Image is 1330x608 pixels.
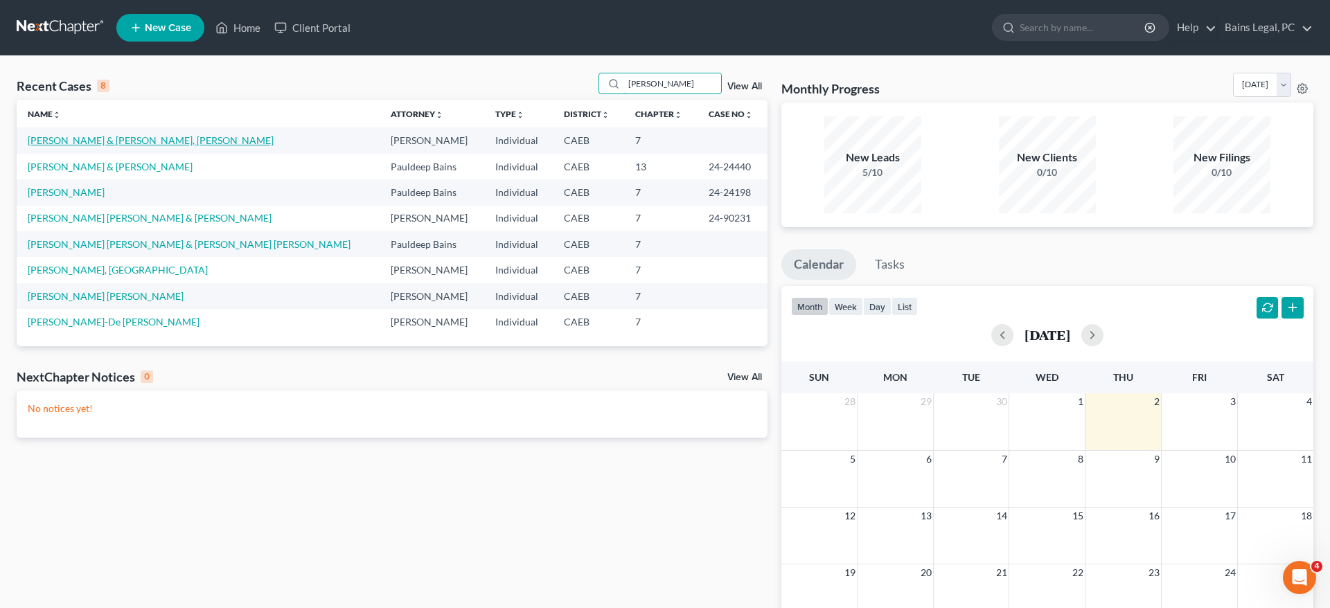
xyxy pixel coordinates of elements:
a: Nameunfold_more [28,109,61,119]
i: unfold_more [53,111,61,119]
iframe: Intercom live chat [1283,561,1316,594]
div: New Filings [1173,150,1270,166]
button: day [863,297,892,316]
span: 20 [919,564,933,581]
td: [PERSON_NAME] [380,283,484,309]
td: [PERSON_NAME] [380,257,484,283]
span: 22 [1071,564,1085,581]
td: CAEB [553,283,624,309]
td: 7 [624,206,697,231]
span: New Case [145,23,191,33]
span: 29 [919,393,933,410]
span: 8 [1076,451,1085,467]
div: 0 [141,370,153,383]
span: Thu [1113,371,1133,383]
span: 15 [1071,508,1085,524]
span: 19 [843,564,857,581]
td: 7 [624,283,697,309]
span: 14 [995,508,1009,524]
td: [PERSON_NAME] [380,206,484,231]
a: Home [209,15,267,40]
td: 7 [624,257,697,283]
button: month [791,297,828,316]
div: 0/10 [1173,166,1270,179]
td: CAEB [553,206,624,231]
td: 7 [624,309,697,334]
span: 10 [1223,451,1237,467]
i: unfold_more [674,111,682,119]
h2: [DATE] [1025,328,1070,342]
div: 0/10 [999,166,1096,179]
td: CAEB [553,231,624,257]
td: [PERSON_NAME] [380,309,484,334]
i: unfold_more [601,111,610,119]
td: Individual [484,309,553,334]
a: Tasks [862,249,917,280]
span: 4 [1305,393,1313,410]
td: Pauldeep Bains [380,231,484,257]
td: 7 [624,231,697,257]
td: Pauldeep Bains [380,179,484,205]
span: 21 [995,564,1009,581]
span: Tue [962,371,980,383]
span: Wed [1036,371,1058,383]
input: Search by name... [624,73,721,93]
td: 13 [624,154,697,179]
a: Case Nounfold_more [709,109,753,119]
span: 17 [1223,508,1237,524]
a: [PERSON_NAME] & [PERSON_NAME] [28,161,193,172]
i: unfold_more [435,111,443,119]
span: 3 [1229,393,1237,410]
td: CAEB [553,179,624,205]
span: 12 [843,508,857,524]
button: list [892,297,918,316]
td: 7 [624,179,697,205]
div: 8 [97,80,109,92]
td: 24-90231 [698,206,768,231]
a: Client Portal [267,15,357,40]
div: New Clients [999,150,1096,166]
span: 1 [1076,393,1085,410]
a: [PERSON_NAME], [GEOGRAPHIC_DATA] [28,264,208,276]
a: Calendar [781,249,856,280]
span: Fri [1192,371,1207,383]
span: Sat [1267,371,1284,383]
span: 23 [1147,564,1161,581]
a: Districtunfold_more [564,109,610,119]
span: 16 [1147,508,1161,524]
a: [PERSON_NAME] [PERSON_NAME] [28,290,184,302]
h3: Monthly Progress [781,80,880,97]
a: Help [1170,15,1216,40]
td: CAEB [553,309,624,334]
span: 24 [1223,564,1237,581]
a: [PERSON_NAME]-De [PERSON_NAME] [28,316,199,328]
a: [PERSON_NAME] [28,186,105,198]
a: Bains Legal, PC [1218,15,1313,40]
input: Search by name... [1020,15,1146,40]
td: [PERSON_NAME] [380,127,484,153]
span: 13 [919,508,933,524]
td: CAEB [553,154,624,179]
a: View All [727,373,762,382]
td: Individual [484,154,553,179]
div: 5/10 [824,166,921,179]
div: NextChapter Notices [17,368,153,385]
button: week [828,297,863,316]
span: 6 [925,451,933,467]
span: 9 [1153,451,1161,467]
span: 5 [849,451,857,467]
p: No notices yet! [28,402,756,415]
td: Individual [484,283,553,309]
td: Individual [484,127,553,153]
td: 7 [624,127,697,153]
i: unfold_more [516,111,524,119]
span: 18 [1300,508,1313,524]
span: Mon [883,371,907,383]
a: View All [727,82,762,91]
span: 30 [995,393,1009,410]
td: Individual [484,179,553,205]
td: 24-24440 [698,154,768,179]
td: Individual [484,257,553,283]
span: Sun [809,371,829,383]
a: Typeunfold_more [495,109,524,119]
